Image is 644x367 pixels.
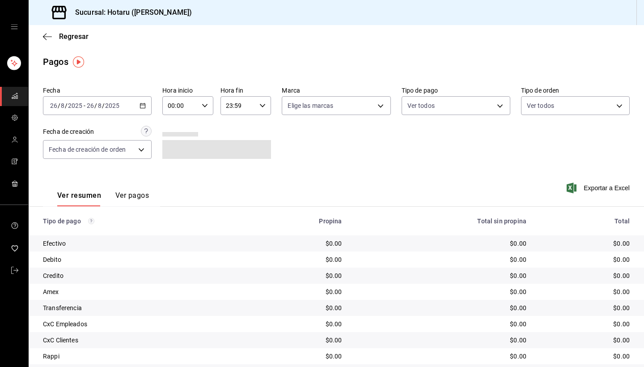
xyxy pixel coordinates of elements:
[43,32,89,41] button: Regresar
[541,336,630,345] div: $0.00
[248,218,342,225] div: Propina
[43,127,94,137] div: Fecha de creación
[541,271,630,280] div: $0.00
[73,56,84,68] img: Tooltip marker
[88,218,94,224] svg: Los pagos realizados con Pay y otras terminales son montos brutos.
[43,87,152,94] label: Fecha
[65,102,68,109] span: /
[97,102,102,109] input: --
[43,271,233,280] div: Credito
[43,287,233,296] div: Amex
[288,101,333,110] span: Elige las marcas
[541,218,630,225] div: Total
[43,255,233,264] div: Debito
[105,102,120,109] input: ----
[248,303,342,312] div: $0.00
[527,101,554,110] span: Ver todos
[356,271,526,280] div: $0.00
[43,239,233,248] div: Efectivo
[356,336,526,345] div: $0.00
[68,7,192,18] h3: Sucursal: Hotaru ([PERSON_NAME])
[521,87,630,94] label: Tipo de orden
[220,87,271,94] label: Hora fin
[248,287,342,296] div: $0.00
[541,287,630,296] div: $0.00
[57,191,101,206] button: Ver resumen
[50,102,58,109] input: --
[541,303,630,312] div: $0.00
[568,183,630,193] button: Exportar a Excel
[43,336,233,345] div: CxC Clientes
[115,191,149,206] button: Ver pagos
[248,336,342,345] div: $0.00
[356,255,526,264] div: $0.00
[541,320,630,329] div: $0.00
[49,145,126,154] span: Fecha de creación de orden
[541,352,630,361] div: $0.00
[84,102,85,109] span: -
[356,352,526,361] div: $0.00
[407,101,435,110] span: Ver todos
[57,191,149,206] div: navigation tabs
[356,303,526,312] div: $0.00
[43,218,233,225] div: Tipo de pago
[68,102,83,109] input: ----
[248,271,342,280] div: $0.00
[94,102,97,109] span: /
[356,218,526,225] div: Total sin propina
[248,320,342,329] div: $0.00
[162,87,213,94] label: Hora inicio
[248,255,342,264] div: $0.00
[356,239,526,248] div: $0.00
[11,23,18,30] button: open drawer
[356,320,526,329] div: $0.00
[282,87,390,94] label: Marca
[248,239,342,248] div: $0.00
[356,287,526,296] div: $0.00
[541,239,630,248] div: $0.00
[541,255,630,264] div: $0.00
[43,303,233,312] div: Transferencia
[43,55,68,68] div: Pagos
[43,320,233,329] div: CxC Empleados
[102,102,105,109] span: /
[248,352,342,361] div: $0.00
[43,352,233,361] div: Rappi
[60,102,65,109] input: --
[58,102,60,109] span: /
[86,102,94,109] input: --
[402,87,510,94] label: Tipo de pago
[59,32,89,41] span: Regresar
